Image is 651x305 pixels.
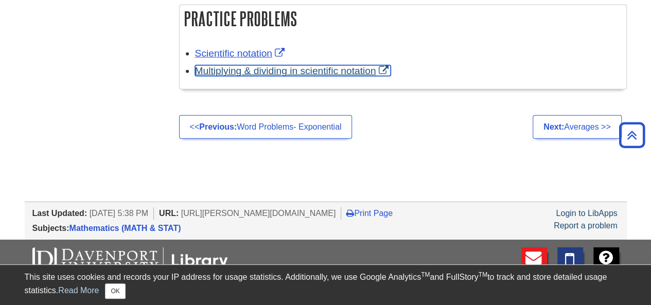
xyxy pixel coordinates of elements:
a: <<Previous:Word Problems- Exponential [179,115,353,139]
a: E-mail [521,247,547,283]
span: [URL][PERSON_NAME][DOMAIN_NAME] [181,209,336,218]
span: Subjects: [32,224,69,232]
button: Close [105,283,125,299]
div: This site uses cookies and records your IP address for usage statistics. Additionally, we use Goo... [25,271,627,299]
a: Next:Averages >> [533,115,621,139]
a: Link opens in new window [195,65,391,76]
h2: Practice Problems [180,5,626,32]
a: Print Page [346,209,393,218]
strong: Previous: [199,122,237,131]
img: DU Libraries [32,247,228,274]
sup: TM [421,271,430,278]
span: [DATE] 5:38 PM [90,209,148,218]
span: URL: [159,209,179,218]
sup: TM [479,271,487,278]
i: Print Page [346,209,354,217]
span: Last Updated: [32,209,87,218]
a: Report a problem [554,221,618,230]
a: Link opens in new window [195,48,287,59]
a: Back to Top [615,128,648,142]
a: Mathematics (MATH & STAT) [69,224,181,232]
strong: Next: [543,122,564,131]
a: FAQ [593,247,619,283]
a: Read More [58,286,99,295]
a: Text [557,247,583,283]
a: Login to LibApps [556,209,617,218]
